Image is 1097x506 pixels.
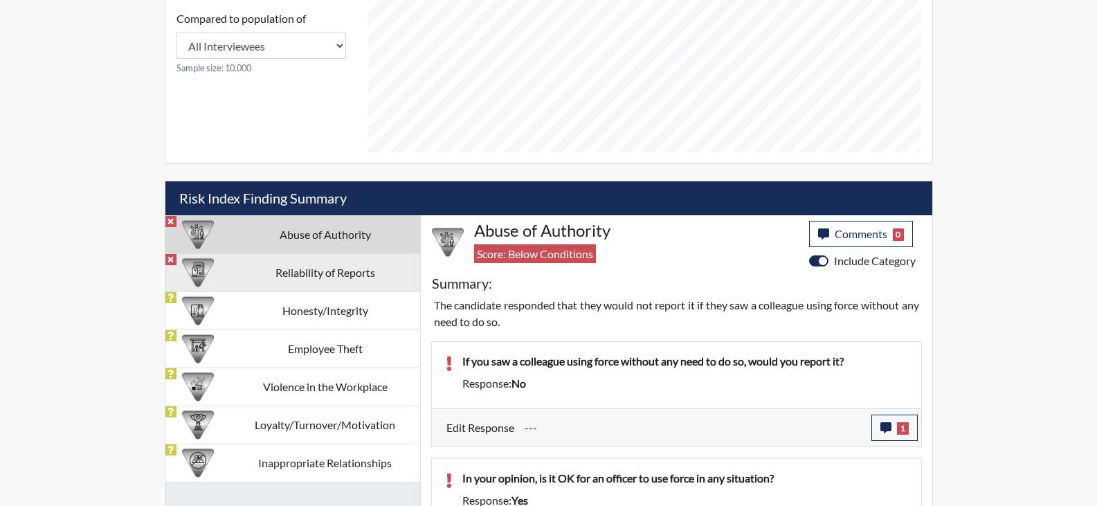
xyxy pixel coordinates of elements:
[176,10,306,27] label: Compared to population of
[514,415,871,441] div: Update the test taker's response, the change might impact the score
[182,333,214,365] img: CATEGORY%20ICON-07.58b65e52.png
[474,244,596,263] span: Score: Below Conditions
[230,291,420,329] td: Honesty/Integrity
[182,447,214,479] img: CATEGORY%20ICON-14.139f8ef7.png
[182,295,214,327] img: CATEGORY%20ICON-11.a5f294f4.png
[434,297,919,330] p: The candidate responded that they would not report it if they saw a colleague using force without...
[446,415,514,441] label: Edit Response
[182,219,214,251] img: CATEGORY%20ICON-01.94e51fac.png
[893,228,905,241] span: 0
[182,409,214,441] img: CATEGORY%20ICON-17.40ef8247.png
[176,62,346,75] small: Sample size: 10,000
[474,221,799,241] h4: Abuse of Authority
[835,227,887,240] span: Comments
[182,371,214,403] img: CATEGORY%20ICON-26.eccbb84f.png
[511,377,526,390] span: no
[462,353,907,370] p: If you saw a colleague using force without any need to do so, would you report it?
[165,181,932,215] h5: Risk Index Finding Summary
[834,253,916,269] label: Include Category
[432,275,492,291] h5: Summary:
[897,422,909,435] span: 1
[176,10,346,75] div: Consistency Score comparison among population
[230,368,420,406] td: Violence in the Workplace
[230,253,420,291] td: Reliability of Reports
[230,406,420,444] td: Loyalty/Turnover/Motivation
[230,215,420,253] td: Abuse of Authority
[809,221,914,247] button: Comments0
[230,329,420,368] td: Employee Theft
[871,415,918,441] button: 1
[432,226,464,258] img: CATEGORY%20ICON-01.94e51fac.png
[462,470,907,487] p: In your opinion, is it OK for an officer to use force in any situation?
[182,257,214,289] img: CATEGORY%20ICON-20.4a32fe39.png
[452,375,918,392] div: Response:
[230,444,420,482] td: Inappropriate Relationships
